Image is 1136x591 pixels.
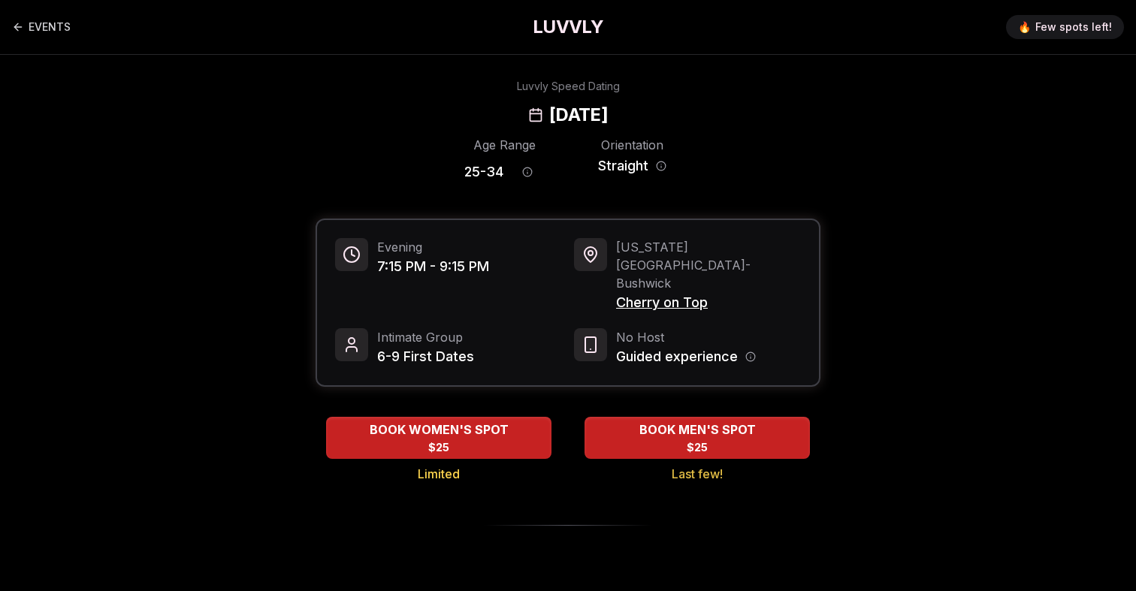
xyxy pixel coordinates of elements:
[326,417,551,459] button: BOOK WOMEN'S SPOT - Limited
[511,155,544,188] button: Age range information
[616,292,801,313] span: Cherry on Top
[377,346,474,367] span: 6-9 First Dates
[1018,20,1031,35] span: 🔥
[533,15,603,39] a: LUVVLY
[418,465,460,483] span: Limited
[598,155,648,176] span: Straight
[549,103,608,127] h2: [DATE]
[377,328,474,346] span: Intimate Group
[672,465,723,483] span: Last few!
[585,417,810,459] button: BOOK MEN'S SPOT - Last few!
[656,161,666,171] button: Orientation information
[464,136,544,154] div: Age Range
[464,161,503,182] span: 25 - 34
[745,351,756,362] button: Host information
[592,136,672,154] div: Orientation
[428,440,449,455] span: $25
[616,328,756,346] span: No Host
[1035,20,1112,35] span: Few spots left!
[636,421,759,439] span: BOOK MEN'S SPOT
[377,238,489,256] span: Evening
[616,238,801,292] span: [US_STATE][GEOGRAPHIC_DATA] - Bushwick
[377,256,489,277] span: 7:15 PM - 9:15 PM
[687,440,708,455] span: $25
[517,79,620,94] div: Luvvly Speed Dating
[12,12,71,42] a: Back to events
[616,346,738,367] span: Guided experience
[367,421,512,439] span: BOOK WOMEN'S SPOT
